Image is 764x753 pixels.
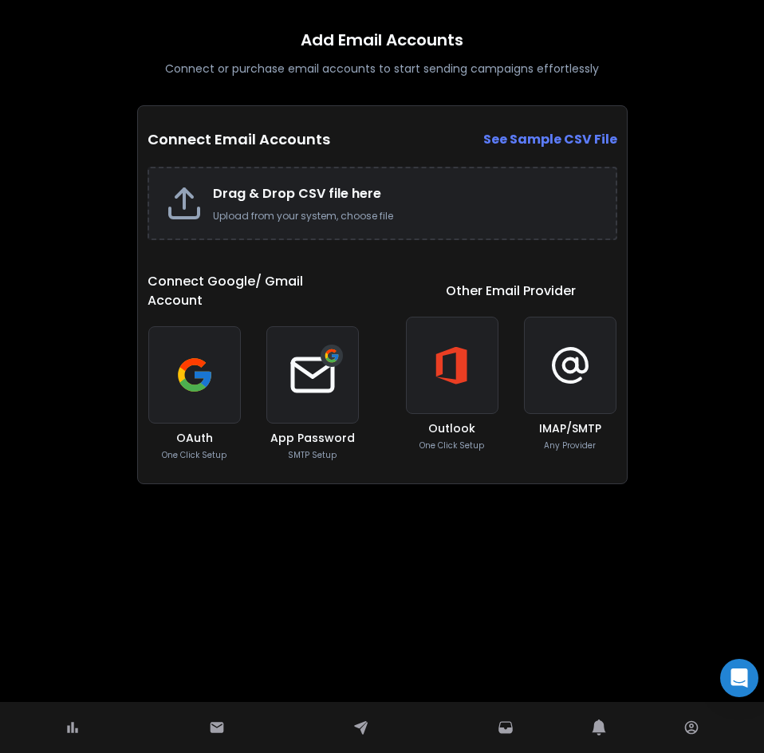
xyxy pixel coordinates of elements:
[213,210,600,223] p: Upload from your system, choose file
[162,449,226,461] p: One Click Setup
[428,420,475,436] h3: Outlook
[539,420,601,436] h3: IMAP/SMTP
[446,282,576,301] h1: Other Email Provider
[419,440,484,451] p: One Click Setup
[148,272,360,310] h1: Connect Google/ Gmail Account
[165,61,599,77] p: Connect or purchase email accounts to start sending campaigns effortlessly
[176,430,213,446] h3: OAuth
[301,29,463,51] h1: Add Email Accounts
[270,430,355,446] h3: App Password
[544,440,596,451] p: Any Provider
[213,184,600,203] h2: Drag & Drop CSV file here
[483,130,617,149] a: See Sample CSV File
[483,130,617,148] strong: See Sample CSV File
[148,128,330,151] h2: Connect Email Accounts
[720,659,758,697] div: Open Intercom Messenger
[288,449,337,461] p: SMTP Setup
